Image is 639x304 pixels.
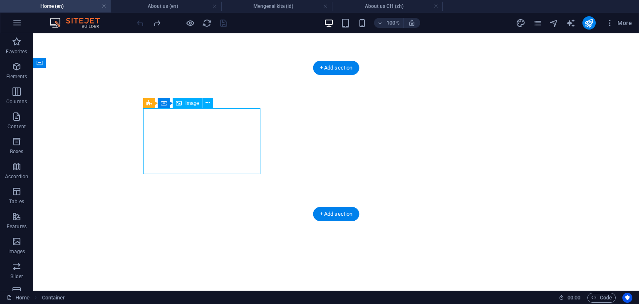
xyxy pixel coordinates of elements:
button: 100% [374,18,404,28]
p: Features [7,223,27,230]
h6: Session time [559,293,581,303]
span: More [606,19,632,27]
p: Tables [9,198,24,205]
div: + Add section [313,207,359,221]
button: redo [152,18,162,28]
h4: About us (en) [111,2,221,11]
i: Redo: Change image (Ctrl+Y, ⌘+Y) [152,18,162,28]
p: Images [8,248,25,255]
span: Image [185,101,199,106]
button: design [516,18,526,28]
h4: Mengenai kita (id) [221,2,332,11]
span: 00 00 [567,293,580,303]
i: Navigator [549,18,559,28]
p: Elements [6,73,27,80]
i: Pages (Ctrl+Alt+S) [532,18,542,28]
button: text_generator [566,18,576,28]
a: Click to cancel selection. Double-click to open Pages [7,293,30,303]
p: Columns [6,98,27,105]
span: Click to select. Double-click to edit [42,293,65,303]
p: Accordion [5,173,28,180]
button: pages [532,18,542,28]
i: Design (Ctrl+Alt+Y) [516,18,525,28]
button: navigator [549,18,559,28]
button: More [602,16,635,30]
i: AI Writer [566,18,575,28]
span: Code [591,293,612,303]
img: Editor Logo [48,18,110,28]
button: reload [202,18,212,28]
nav: breadcrumb [42,293,65,303]
div: + Add section [313,61,359,75]
p: Favorites [6,48,27,55]
span: : [573,294,575,301]
i: Publish [584,18,594,28]
i: On resize automatically adjust zoom level to fit chosen device. [408,19,416,27]
button: Code [587,293,616,303]
i: Reload page [202,18,212,28]
p: Slider [10,273,23,280]
p: Content [7,123,26,130]
h4: About us CH (zh) [332,2,443,11]
button: Click here to leave preview mode and continue editing [185,18,195,28]
button: publish [582,16,596,30]
h6: 100% [386,18,400,28]
button: Usercentrics [622,293,632,303]
p: Boxes [10,148,24,155]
